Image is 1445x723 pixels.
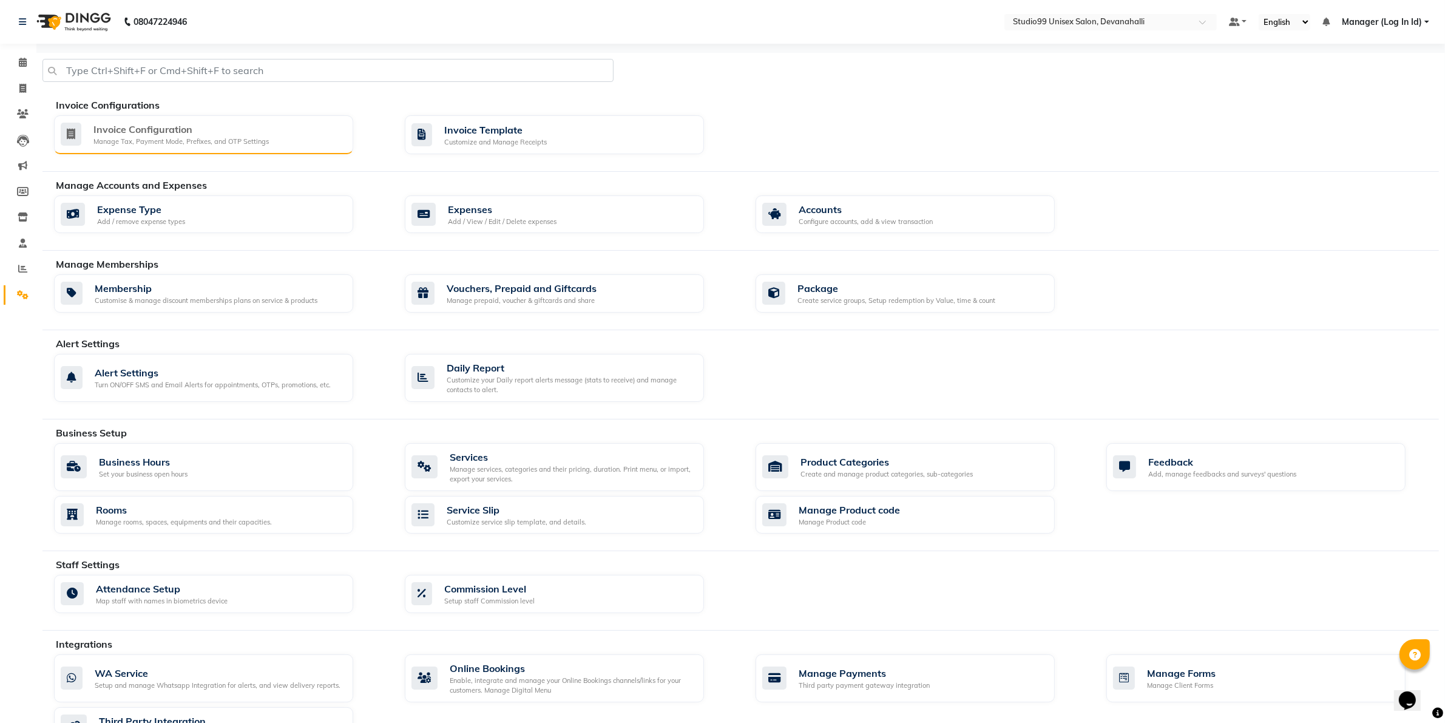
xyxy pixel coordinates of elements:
[1148,455,1296,469] div: Feedback
[405,654,737,702] a: Online BookingsEnable, integrate and manage your Online Bookings channels/links for your customer...
[54,274,387,313] a: MembershipCustomise & manage discount memberships plans on service & products
[800,469,973,480] div: Create and manage product categories, sub-categories
[97,217,185,227] div: Add / remove expense types
[1106,443,1439,491] a: FeedbackAdd, manage feedbacks and surveys' questions
[54,654,387,702] a: WA ServiceSetup and manage Whatsapp Integration for alerts, and view delivery reports.
[95,380,331,390] div: Turn ON/OFF SMS and Email Alerts for appointments, OTPs, promotions, etc.
[97,202,185,217] div: Expense Type
[799,666,930,681] div: Manage Payments
[448,202,557,217] div: Expenses
[799,217,933,227] div: Configure accounts, add & view transaction
[756,195,1088,234] a: AccountsConfigure accounts, add & view transaction
[96,503,272,517] div: Rooms
[405,354,737,402] a: Daily ReportCustomize your Daily report alerts message (stats to receive) and manage contacts to ...
[99,455,188,469] div: Business Hours
[444,596,535,606] div: Setup staff Commission level
[405,195,737,234] a: ExpensesAdd / View / Edit / Delete expenses
[96,582,228,596] div: Attendance Setup
[95,365,331,380] div: Alert Settings
[756,496,1088,534] a: Manage Product codeManage Product code
[1106,654,1439,702] a: Manage FormsManage Client Forms
[450,676,694,696] div: Enable, integrate and manage your Online Bookings channels/links for your customers. Manage Digit...
[1394,674,1433,711] iframe: chat widget
[799,503,900,517] div: Manage Product code
[1147,666,1216,681] div: Manage Forms
[54,443,387,491] a: Business HoursSet your business open hours
[444,137,547,148] div: Customize and Manage Receipts
[450,464,694,484] div: Manage services, categories and their pricing, duration. Print menu, or import, export your servi...
[450,450,694,464] div: Services
[1148,469,1296,480] div: Add, manage feedbacks and surveys' questions
[31,5,114,39] img: logo
[95,296,317,306] div: Customise & manage discount memberships plans on service & products
[447,375,694,395] div: Customize your Daily report alerts message (stats to receive) and manage contacts to alert.
[54,195,387,234] a: Expense TypeAdd / remove expense types
[134,5,187,39] b: 08047224946
[756,443,1088,491] a: Product CategoriesCreate and manage product categories, sub-categories
[450,661,694,676] div: Online Bookings
[800,455,973,469] div: Product Categories
[1147,681,1216,691] div: Manage Client Forms
[96,596,228,606] div: Map staff with names in biometrics device
[96,517,272,528] div: Manage rooms, spaces, equipments and their capacities.
[405,575,737,613] a: Commission LevelSetup staff Commission level
[799,202,933,217] div: Accounts
[797,281,995,296] div: Package
[797,296,995,306] div: Create service groups, Setup redemption by Value, time & count
[42,59,614,82] input: Type Ctrl+Shift+F or Cmd+Shift+F to search
[54,575,387,613] a: Attendance SetupMap staff with names in biometrics device
[799,517,900,528] div: Manage Product code
[405,115,737,154] a: Invoice TemplateCustomize and Manage Receipts
[93,137,269,147] div: Manage Tax, Payment Mode, Prefixes, and OTP Settings
[799,681,930,691] div: Third party payment gateway integration
[1342,16,1422,29] span: Manager (Log In Id)
[447,503,586,517] div: Service Slip
[447,517,586,528] div: Customize service slip template, and details.
[444,582,535,596] div: Commission Level
[405,496,737,534] a: Service SlipCustomize service slip template, and details.
[447,361,694,375] div: Daily Report
[448,217,557,227] div: Add / View / Edit / Delete expenses
[54,354,387,402] a: Alert SettingsTurn ON/OFF SMS and Email Alerts for appointments, OTPs, promotions, etc.
[447,296,597,306] div: Manage prepaid, voucher & giftcards and share
[444,123,547,137] div: Invoice Template
[405,274,737,313] a: Vouchers, Prepaid and GiftcardsManage prepaid, voucher & giftcards and share
[99,469,188,480] div: Set your business open hours
[95,281,317,296] div: Membership
[95,666,340,681] div: WA Service
[447,281,597,296] div: Vouchers, Prepaid and Giftcards
[756,654,1088,702] a: Manage PaymentsThird party payment gateway integration
[405,443,737,491] a: ServicesManage services, categories and their pricing, duration. Print menu, or import, export yo...
[93,122,269,137] div: Invoice Configuration
[54,496,387,534] a: RoomsManage rooms, spaces, equipments and their capacities.
[54,115,387,154] a: Invoice ConfigurationManage Tax, Payment Mode, Prefixes, and OTP Settings
[95,681,340,691] div: Setup and manage Whatsapp Integration for alerts, and view delivery reports.
[756,274,1088,313] a: PackageCreate service groups, Setup redemption by Value, time & count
